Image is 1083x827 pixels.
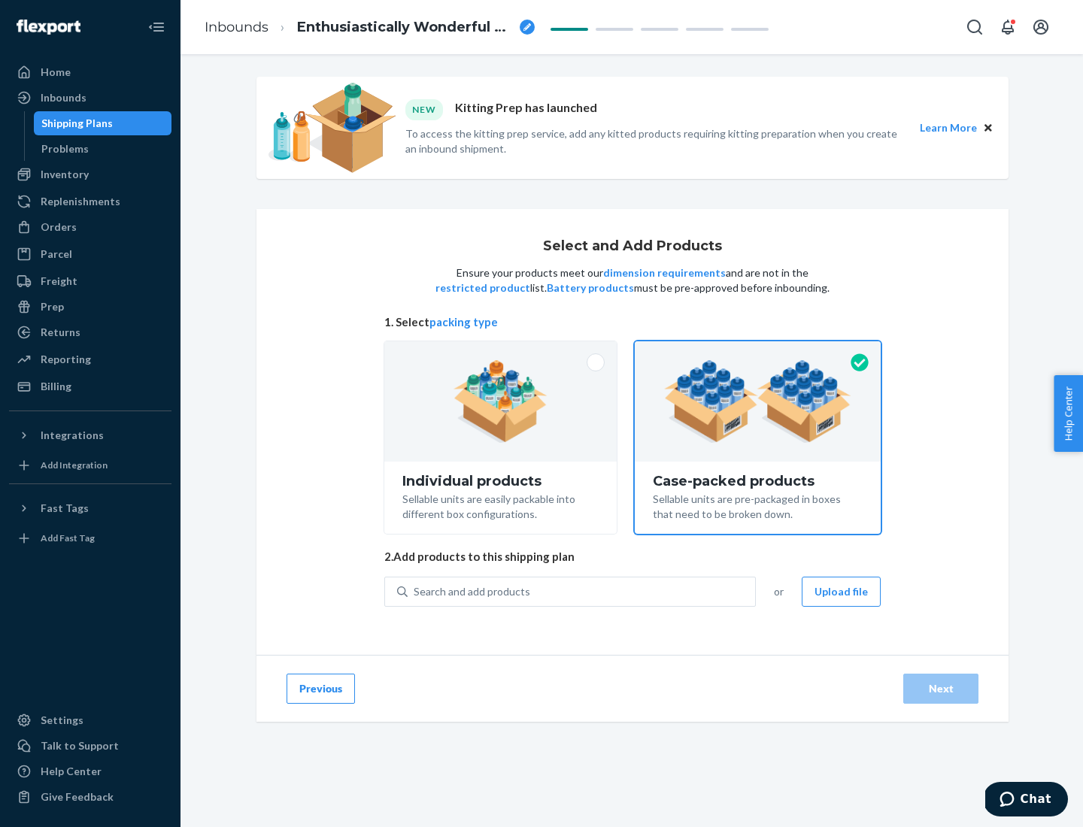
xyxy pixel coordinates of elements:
div: Individual products [402,474,599,489]
div: NEW [405,99,443,120]
span: or [774,584,784,599]
a: Prep [9,295,171,319]
iframe: Opens a widget where you can chat to one of our agents [985,782,1068,819]
button: Integrations [9,423,171,447]
a: Problems [34,137,172,161]
img: individual-pack.facf35554cb0f1810c75b2bd6df2d64e.png [454,360,548,443]
div: Sellable units are pre-packaged in boxes that need to be broken down. [653,489,863,522]
a: Orders [9,215,171,239]
div: Settings [41,713,83,728]
a: Home [9,60,171,84]
div: Help Center [41,764,102,779]
div: Sellable units are easily packable into different box configurations. [402,489,599,522]
button: restricted product [435,280,530,295]
span: 1. Select [384,314,881,330]
a: Reporting [9,347,171,371]
button: dimension requirements [603,265,726,280]
button: packing type [429,314,498,330]
button: Learn More [920,120,977,136]
button: Talk to Support [9,734,171,758]
button: Open Search Box [960,12,990,42]
a: Inbounds [9,86,171,110]
button: Help Center [1054,375,1083,452]
div: Parcel [41,247,72,262]
h1: Select and Add Products [543,239,722,254]
div: Give Feedback [41,789,114,804]
div: Reporting [41,352,91,367]
a: Billing [9,374,171,398]
span: Enthusiastically Wonderful Wallaby [297,18,514,38]
div: Orders [41,220,77,235]
a: Add Integration [9,453,171,477]
a: Returns [9,320,171,344]
button: Open account menu [1026,12,1056,42]
button: Previous [287,674,355,704]
a: Add Fast Tag [9,526,171,550]
div: Integrations [41,428,104,443]
p: To access the kitting prep service, add any kitted products requiring kitting preparation when yo... [405,126,906,156]
a: Shipping Plans [34,111,172,135]
span: 2. Add products to this shipping plan [384,549,881,565]
div: Shipping Plans [41,116,113,131]
div: Replenishments [41,194,120,209]
div: Case-packed products [653,474,863,489]
div: Talk to Support [41,738,119,753]
div: Inventory [41,167,89,182]
div: Freight [41,274,77,289]
button: Close [980,120,997,136]
div: Add Integration [41,459,108,471]
img: Flexport logo [17,20,80,35]
div: Prep [41,299,64,314]
a: Replenishments [9,189,171,214]
button: Next [903,674,978,704]
ol: breadcrumbs [193,5,547,50]
button: Fast Tags [9,496,171,520]
div: Billing [41,379,71,394]
a: Help Center [9,759,171,783]
div: Returns [41,325,80,340]
p: Ensure your products meet our and are not in the list. must be pre-approved before inbounding. [434,265,831,295]
div: Next [916,681,966,696]
div: Home [41,65,71,80]
div: Inbounds [41,90,86,105]
button: Battery products [547,280,634,295]
p: Kitting Prep has launched [455,99,597,120]
a: Settings [9,708,171,732]
div: Fast Tags [41,501,89,516]
div: Add Fast Tag [41,532,95,544]
button: Close Navigation [141,12,171,42]
a: Parcel [9,242,171,266]
button: Upload file [802,577,881,607]
div: Problems [41,141,89,156]
button: Give Feedback [9,785,171,809]
img: case-pack.59cecea509d18c883b923b81aeac6d0b.png [664,360,851,443]
a: Inventory [9,162,171,186]
div: Search and add products [414,584,530,599]
a: Freight [9,269,171,293]
button: Open notifications [993,12,1023,42]
a: Inbounds [205,19,268,35]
